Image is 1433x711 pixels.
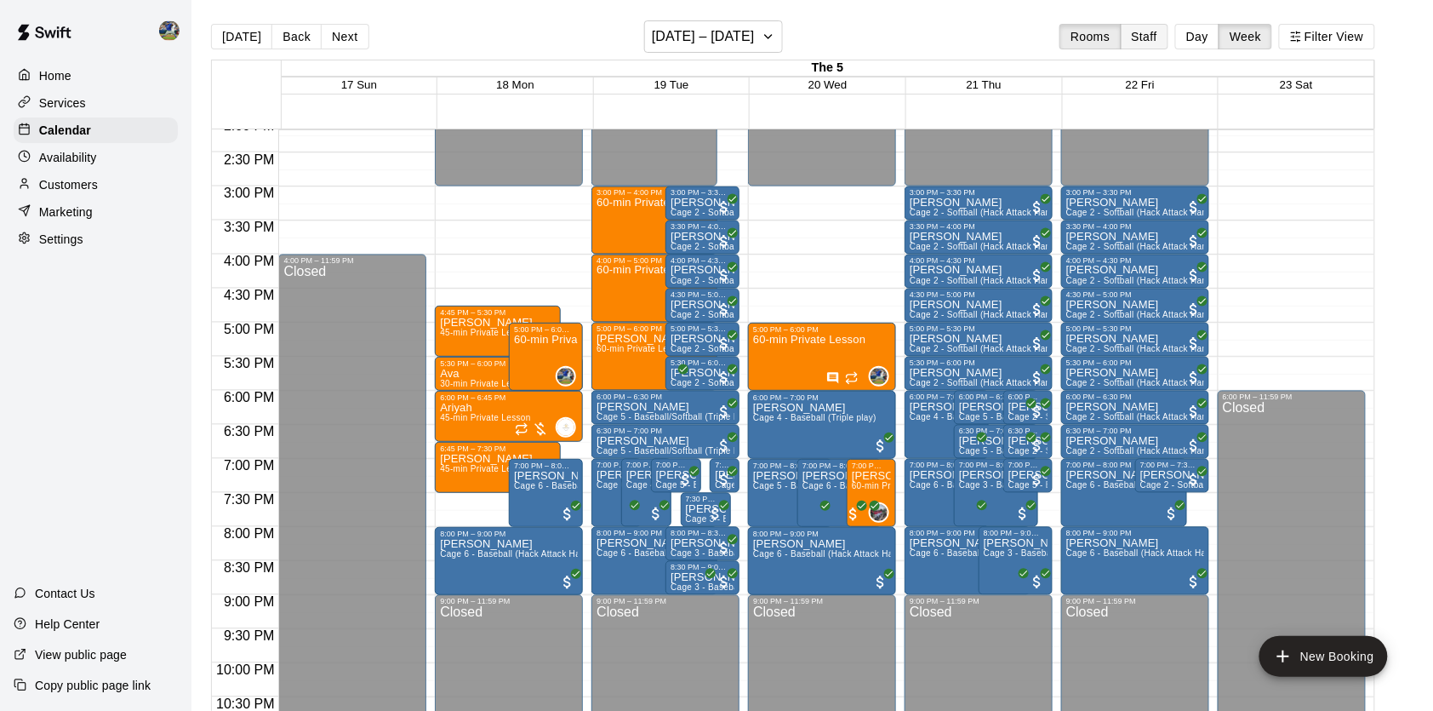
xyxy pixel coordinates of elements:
span: All customers have paid [1029,370,1046,387]
a: Marketing [14,199,178,225]
button: Rooms [1059,24,1121,49]
div: 3:30 PM – 4:00 PM [671,223,734,232]
span: All customers have paid [1029,404,1046,421]
span: Cage 2 - Softball (Hack Attack Hand-fed Machine) [1140,481,1342,490]
span: Cage 5 - Baseball/Softball (Triple Play - HitTrax) [753,481,948,490]
div: 7:00 PM – 8:00 PM: Manuel Velasquez [509,459,583,527]
span: 23 Sat [1280,78,1313,91]
span: All customers have paid [648,506,665,523]
span: Cage 2 - Softball (Hack Attack Hand-fed Machine) [1066,345,1268,354]
div: 5:30 PM – 6:00 PM: Clint Marcus [905,357,1053,391]
span: 45-min Private Lesson [440,413,531,422]
div: 5:00 PM – 5:30 PM [671,325,734,334]
span: All customers have paid [858,506,875,523]
div: 7:00 PM – 8:00 PM: William Wood [748,459,832,527]
div: 3:00 PM – 3:30 PM: Clint Marcus [1061,186,1209,221]
div: 6:45 PM – 7:30 PM: Ari [435,442,561,493]
button: 17 Sun [341,78,377,91]
span: Cage 6 - Baseball (Hack Attack Hand-fed Machine) [440,549,646,559]
div: 3:00 PM – 3:30 PM: Clint Marcus [665,186,739,221]
div: Services [14,90,178,116]
span: Cage 3 - Baseball (Triple Play) [671,549,795,559]
span: 19 Tue [654,78,689,91]
div: 8:00 PM – 9:00 PM: Manuel Velasquez [748,527,896,595]
span: Cage 6 - Baseball (Hack Attack Hand-fed Machine) [802,481,1008,490]
div: 6:30 PM – 7:00 PM [1008,427,1048,436]
div: 3:00 PM – 4:00 PM [597,189,712,198]
div: 6:00 PM – 6:45 PM: Ariyah [435,391,583,442]
span: Cage 4 - Baseball (Triple play) [910,413,1033,422]
span: 18 Mon [496,78,534,91]
button: Next [321,24,368,49]
div: 6:30 PM – 7:00 PM: Wes Long [954,425,1038,459]
div: Customers [14,172,178,198]
span: 8:00 PM [220,527,279,542]
button: add [1259,636,1388,677]
span: Cage 2 - Softball (Hack Attack Hand-fed Machine) [671,243,872,252]
span: Recurring event [515,422,528,436]
div: 5:00 PM – 5:30 PM: Clint Marcus [665,323,739,357]
div: 7:00 PM – 7:30 PM: Wes Long [1003,459,1053,493]
p: Availability [39,149,97,166]
span: Cage 2 - Softball (Hack Attack Hand-fed Machine) [1008,447,1210,456]
div: 8:00 PM – 9:00 PM: Manuel Velasquez [591,527,717,595]
div: Brandon Gold [869,366,889,387]
div: 3:00 PM – 3:30 PM [1066,189,1204,198]
div: 7:00 PM – 8:00 PM: Brady Powers [847,459,896,527]
span: All customers have paid [559,506,576,523]
div: 6:30 PM – 7:00 PM: Clint Marcus [1061,425,1209,459]
div: 7:00 PM – 8:00 PM [1066,462,1182,470]
span: All customers have paid [716,335,733,353]
span: All customers have paid [1014,404,1031,421]
div: 5:00 PM – 6:00 PM [514,325,578,334]
span: Cage 5 - Baseball/Softball (Triple Play - HitTrax) [597,447,791,456]
div: 5:00 PM – 6:00 PM: Vincent Chiang [591,323,717,391]
div: 7:00 PM – 8:00 PM: Manuel Velasquez [797,459,882,527]
span: All customers have paid [1029,267,1046,284]
div: 5:00 PM – 6:00 PM [597,325,712,334]
div: 7:00 PM – 7:30 PM: Clint Marcus [1135,459,1209,493]
span: 3:30 PM [220,221,279,235]
div: 6:00 PM – 6:45 PM [440,393,578,402]
div: 7:00 PM – 8:00 PM: Arthur Gallegos [954,459,1038,527]
img: Brandon Gold [871,368,888,385]
span: Cage 2 - Softball (Hack Attack Hand-fed Machine) [910,379,1111,388]
span: All customers have paid [1029,335,1046,353]
div: 8:00 PM – 9:00 PM: Manuel Velasquez [905,527,1031,595]
div: Availability [14,145,178,170]
span: Brandon Gold [562,366,576,387]
div: 5:30 PM – 6:00 PM [671,359,734,368]
span: 5:30 PM [220,357,279,371]
div: 7:00 PM – 8:00 PM [597,462,637,470]
button: Day [1175,24,1219,49]
svg: Has notes [826,371,840,385]
p: Marketing [39,204,93,221]
div: 5:00 PM – 6:00 PM [753,325,891,334]
span: Cage 6 - Baseball (Hack Attack Hand-fed Machine) [1066,481,1272,490]
span: Cage 2 - Softball (Hack Attack Hand-fed Machine) [1066,413,1268,422]
div: The 5 [282,60,1374,77]
span: All customers have paid [1185,370,1202,387]
span: Cage 2 - Softball (Hack Attack Hand-fed Machine) [910,345,1111,354]
div: 7:00 PM – 8:00 PM: Manuel Velasquez [905,459,989,527]
span: Cage 2 - Softball (Hack Attack Hand-fed Machine) [1066,209,1268,218]
span: 2:30 PM [220,152,279,167]
span: Cage 2 - Softball (Hack Attack Hand-fed Machine) [671,379,872,388]
span: Cage 6 - Baseball (Hack Attack Hand-fed Machine) [910,481,1116,490]
div: 7:00 PM – 8:00 PM [626,462,666,470]
span: All customers have paid [1185,267,1202,284]
div: 3:00 PM – 3:30 PM: Clint Marcus [905,186,1053,221]
span: All customers have paid [1014,438,1031,455]
span: All customers have paid [716,404,733,421]
div: 8:00 PM – 9:00 PM [597,530,712,538]
p: Customers [39,176,98,193]
span: 4:30 PM [220,289,279,303]
div: 5:00 PM – 5:30 PM: Clint Marcus [905,323,1053,357]
div: 8:00 PM – 9:00 PM: Manuel Velasquez [435,527,583,595]
div: 7:00 PM – 7:30 PM: Arthur Gallegos [710,459,739,493]
div: 7:00 PM – 7:30 PM [656,462,696,470]
span: Cage 2 - Softball (Hack Attack Hand-fed Machine) [910,277,1111,286]
span: All customers have paid [618,506,635,523]
div: 4:00 PM – 4:30 PM [910,257,1048,266]
div: 4:30 PM – 5:00 PM: Clint Marcus [1061,289,1209,323]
